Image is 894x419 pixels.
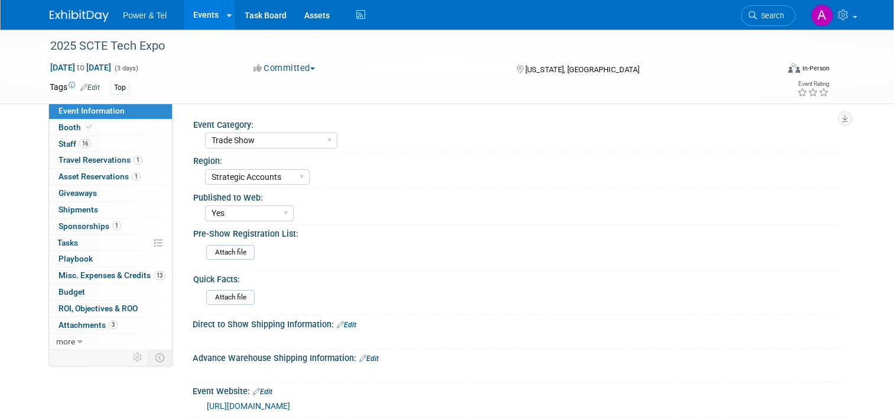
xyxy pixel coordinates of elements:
[207,401,290,411] a: [URL][DOMAIN_NAME]
[58,188,97,198] span: Giveaways
[193,152,839,167] div: Region:
[148,350,173,365] td: Toggle Event Tabs
[50,62,112,73] span: [DATE] [DATE]
[193,349,844,365] div: Advance Warehouse Shipping Information:
[58,320,118,330] span: Attachments
[193,116,839,131] div: Event Category:
[80,83,100,92] a: Edit
[58,254,93,263] span: Playbook
[788,63,800,73] img: Format-Inperson.png
[128,350,148,365] td: Personalize Event Tab Strip
[57,238,78,247] span: Tasks
[123,11,167,20] span: Power & Tel
[49,169,172,185] a: Asset Reservations1
[58,123,95,132] span: Booth
[757,11,784,20] span: Search
[193,189,839,204] div: Published to Web:
[49,267,172,283] a: Misc. Expenses & Credits13
[49,235,172,251] a: Tasks
[802,64,830,73] div: In-Person
[49,317,172,333] a: Attachments3
[109,320,118,329] span: 3
[253,388,272,396] a: Edit
[154,271,165,280] span: 13
[58,139,91,149] span: Staff
[132,172,141,181] span: 1
[58,304,138,313] span: ROI, Objectives & ROO
[49,120,172,136] a: Booth
[741,5,795,26] a: Search
[58,172,141,181] span: Asset Reservations
[193,315,844,331] div: Direct to Show Shipping Information:
[56,337,75,346] span: more
[112,221,121,230] span: 1
[50,81,100,95] td: Tags
[110,82,129,94] div: Top
[58,106,125,115] span: Event Information
[49,334,172,350] a: more
[49,185,172,201] a: Giveaways
[49,103,172,119] a: Event Information
[525,65,639,74] span: [US_STATE], [GEOGRAPHIC_DATA]
[49,152,172,168] a: Travel Reservations1
[113,65,138,72] span: (3 days)
[249,62,320,75] button: Committed
[337,321,356,329] a: Edit
[49,202,172,218] a: Shipments
[79,139,91,148] span: 16
[58,155,142,165] span: Travel Reservations
[714,62,830,79] div: Event Format
[86,124,92,130] i: Booth reservation complete
[797,81,829,87] div: Event Rating
[134,156,142,165] span: 1
[49,218,172,234] a: Sponsorships1
[49,284,172,300] a: Budget
[811,4,833,27] img: Alina Dorion
[75,63,86,72] span: to
[46,36,763,57] div: 2025 SCTE Tech Expo
[193,225,839,240] div: Pre-Show Registration List:
[58,270,165,280] span: Misc. Expenses & Credits
[193,382,844,398] div: Event Website:
[58,221,121,231] span: Sponsorships
[58,205,98,214] span: Shipments
[49,136,172,152] a: Staff16
[50,10,109,22] img: ExhibitDay
[49,301,172,317] a: ROI, Objectives & ROO
[193,270,839,285] div: Quick Facts:
[359,354,379,363] a: Edit
[49,251,172,267] a: Playbook
[58,287,85,296] span: Budget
